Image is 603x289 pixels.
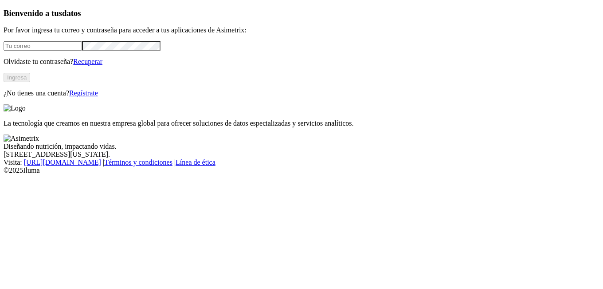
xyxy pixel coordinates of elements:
a: Términos y condiciones [104,158,172,166]
img: Logo [4,104,26,112]
p: La tecnología que creamos en nuestra empresa global para ofrecer soluciones de datos especializad... [4,119,599,127]
a: Línea de ética [176,158,215,166]
span: datos [62,8,81,18]
a: Regístrate [69,89,98,97]
p: ¿No tienes una cuenta? [4,89,599,97]
a: Recuperar [73,58,102,65]
h3: Bienvenido a tus [4,8,599,18]
input: Tu correo [4,41,82,51]
p: Por favor ingresa tu correo y contraseña para acceder a tus aplicaciones de Asimetrix: [4,26,599,34]
div: [STREET_ADDRESS][US_STATE]. [4,150,599,158]
div: Diseñando nutrición, impactando vidas. [4,143,599,150]
a: [URL][DOMAIN_NAME] [24,158,101,166]
img: Asimetrix [4,135,39,143]
p: Olvidaste tu contraseña? [4,58,599,66]
div: © 2025 Iluma [4,166,599,174]
button: Ingresa [4,73,30,82]
div: Visita : | | [4,158,599,166]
